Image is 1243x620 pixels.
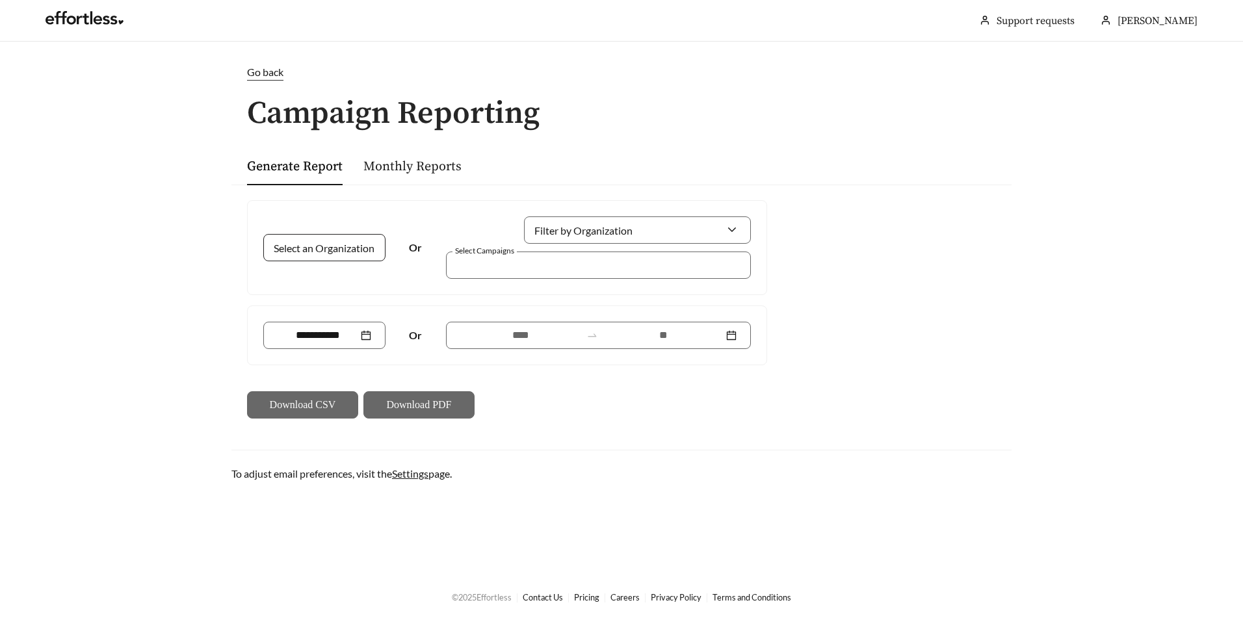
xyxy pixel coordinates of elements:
[247,66,283,78] span: Go back
[1118,14,1197,27] span: [PERSON_NAME]
[363,391,475,419] button: Download PDF
[247,159,343,175] a: Generate Report
[997,14,1075,27] a: Support requests
[452,592,512,602] span: © 2025 Effortless
[363,159,462,175] a: Monthly Reports
[574,592,599,602] a: Pricing
[651,592,701,602] a: Privacy Policy
[247,391,358,419] button: Download CSV
[586,329,598,341] span: to
[523,592,563,602] a: Contact Us
[231,64,1012,81] a: Go back
[231,467,452,480] span: To adjust email preferences, visit the page.
[409,329,422,341] strong: Or
[713,592,791,602] a: Terms and Conditions
[392,467,428,480] a: Settings
[409,241,422,253] strong: Or
[610,592,640,602] a: Careers
[231,97,1012,131] h1: Campaign Reporting
[586,329,598,341] span: swap-right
